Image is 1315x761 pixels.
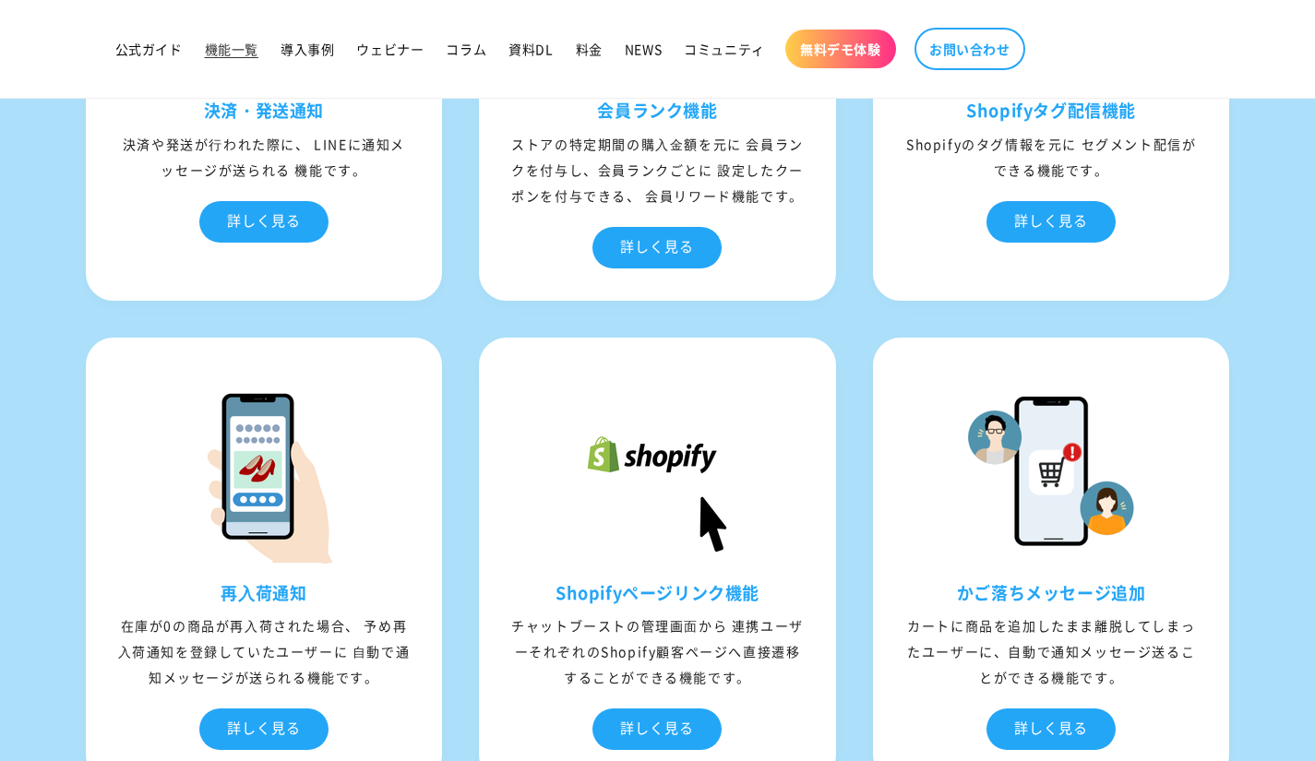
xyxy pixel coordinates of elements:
[199,708,329,750] div: 詳しく見る
[684,41,765,57] span: コミュニティ
[90,131,438,183] div: 決済や発送が⾏われた際に、 LINEに通知メッセージが送られる 機能です。
[508,41,553,57] span: 資料DL
[172,379,356,564] img: 再⼊荷通知
[484,131,831,208] div: ストアの特定期間の購⼊⾦額を元に 会員ランクを付与し、会員ランクごとに 設定したクーポンを付与できる、 会員リワード機能です。
[345,30,435,68] a: ウェビナー
[90,582,438,603] h3: 再⼊荷通知
[199,201,329,243] div: 詳しく見る
[614,30,673,68] a: NEWS
[435,30,497,68] a: コラム
[929,41,1010,57] span: お問い合わせ
[497,30,564,68] a: 資料DL
[878,612,1225,690] div: カートに商品を追加したまま離脱してしまったユーザーに、自動で通知メッセージ送ることができる機能です。
[592,708,722,750] div: 詳しく見る
[878,100,1225,121] h3: Shopifyタグ配信機能
[625,41,662,57] span: NEWS
[986,201,1116,243] div: 詳しく見る
[565,30,614,68] a: 料金
[576,41,603,57] span: 料金
[986,708,1116,750] div: 詳しく見る
[959,379,1143,564] img: かご落ちメッセージ追加
[90,100,438,121] h3: 決済・発送通知
[673,30,776,68] a: コミュニティ
[484,100,831,121] h3: 会員ランク機能
[104,30,194,68] a: 公式ガイド
[484,582,831,603] h3: Shopifyページリンク機能
[90,612,438,690] div: 在庫が0の商品が再⼊荷された場合、 予め再⼊荷通知を登録していたユーザーに ⾃動で通知メッセージが送られる機能です。
[878,131,1225,183] div: Shopifyのタグ情報を元に セグメント配信ができる機能です。
[446,41,486,57] span: コラム
[484,612,831,690] div: チャットブーストの管理画⾯から 連携ユーザーそれぞれのShopify顧客ページへ直接遷移することができる機能です。
[356,41,424,57] span: ウェビナー
[878,582,1225,603] h3: かご落ちメッセージ追加
[269,30,345,68] a: 導入事例
[281,41,334,57] span: 導入事例
[205,41,258,57] span: 機能一覧
[565,379,749,564] img: Shopifyページリンク機能
[592,227,722,268] div: 詳しく見る
[800,41,881,57] span: 無料デモ体験
[785,30,896,68] a: 無料デモ体験
[915,28,1025,70] a: お問い合わせ
[194,30,269,68] a: 機能一覧
[115,41,183,57] span: 公式ガイド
